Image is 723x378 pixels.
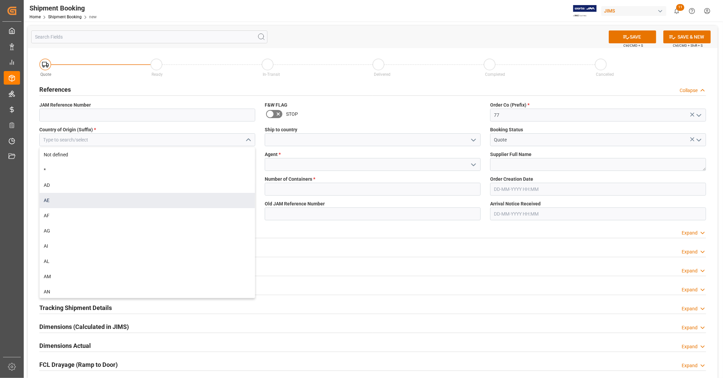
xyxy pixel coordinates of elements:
div: JIMS [601,6,666,16]
span: Order Co (Prefix) [490,102,529,109]
span: Quote [41,72,52,77]
div: Expand [682,267,698,274]
span: Ready [152,72,163,77]
span: F&W FLAG [265,102,287,109]
a: Home [29,15,41,19]
span: Arrival Notice Received [490,200,541,207]
div: Expand [682,286,698,293]
div: Not defined [40,147,255,162]
span: Supplier Full Name [490,151,531,158]
button: SAVE & NEW [663,30,711,43]
input: DD-MM-YYYY HH:MM [490,183,706,196]
span: Completed [485,72,505,77]
span: 11 [676,4,684,11]
h2: Dimensions Actual [39,341,91,350]
div: Collapse [680,87,698,94]
span: Agent [265,151,281,158]
a: Shipment Booking [48,15,82,19]
div: AG [40,223,255,239]
button: open menu [468,159,478,170]
span: Country of Origin (Suffix) [39,126,96,133]
div: Expand [682,343,698,350]
div: AN [40,284,255,299]
span: In-Transit [263,72,280,77]
button: SAVE [609,30,656,43]
h2: Tracking Shipment Details [39,303,112,312]
div: AL [40,254,255,269]
div: AD [40,178,255,193]
span: Cancelled [596,72,614,77]
div: Expand [682,305,698,312]
span: Old JAM Reference Number [265,200,325,207]
button: close menu [243,135,253,145]
button: JIMS [601,4,669,17]
div: Expand [682,362,698,369]
span: Ctrl/CMD + Shift + S [673,43,703,48]
div: Expand [682,248,698,255]
input: Type to search/select [39,133,255,146]
span: Order Creation Date [490,176,533,183]
button: open menu [468,135,478,145]
div: AF [40,208,255,223]
h2: Dimensions (Calculated in JIMS) [39,322,129,331]
input: Search Fields [31,30,267,43]
div: AI [40,239,255,254]
div: Shipment Booking [29,3,97,13]
span: STOP [286,111,298,118]
span: Ship to country [265,126,297,133]
div: Expand [682,229,698,237]
div: Expand [682,324,698,331]
div: AE [40,193,255,208]
span: Booking Status [490,126,523,133]
span: Delivered [374,72,390,77]
img: Exertis%20JAM%20-%20Email%20Logo.jpg_1722504956.jpg [573,5,597,17]
span: Number of Containers [265,176,315,183]
div: AM [40,269,255,284]
button: show 11 new notifications [669,3,684,19]
input: DD-MM-YYYY HH:MM [490,207,706,220]
h2: References [39,85,71,94]
span: JAM Reference Number [39,102,91,109]
h2: FCL Drayage (Ramp to Door) [39,360,118,369]
button: open menu [694,110,704,120]
button: Help Center [684,3,700,19]
span: Ctrl/CMD + S [623,43,643,48]
button: open menu [694,135,704,145]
